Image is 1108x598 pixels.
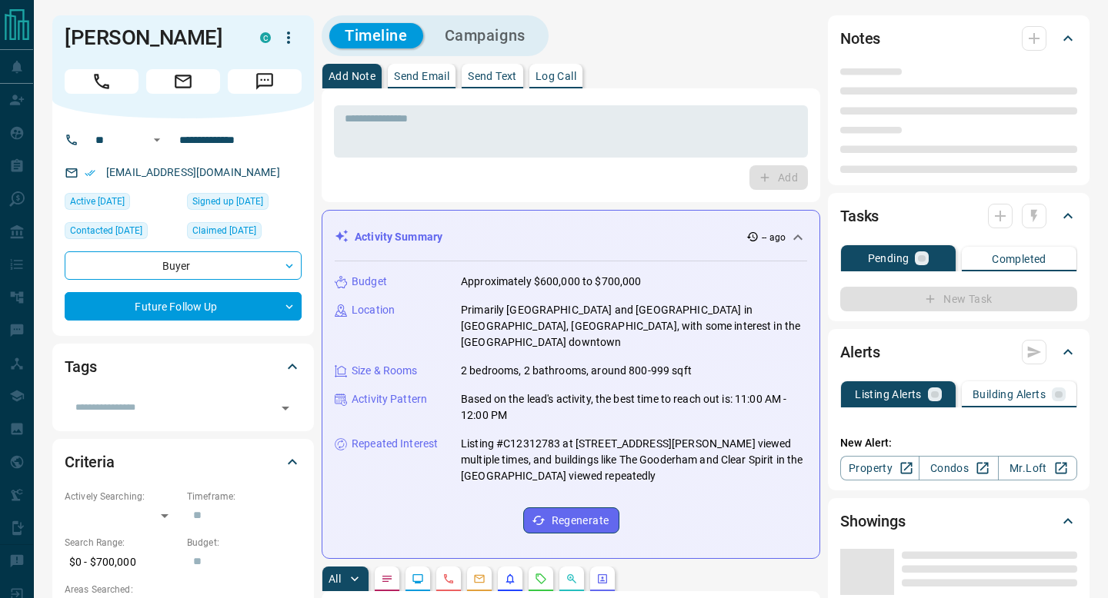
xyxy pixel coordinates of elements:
p: Approximately $600,000 to $700,000 [461,274,641,290]
div: Notes [840,20,1077,57]
p: Budget [352,274,387,290]
div: condos.ca [260,32,271,43]
div: Sun Sep 07 2025 [65,193,179,214]
svg: Notes [381,573,393,585]
p: Timeframe: [187,490,302,503]
div: Buyer [65,251,302,280]
span: Signed up [DATE] [192,194,263,209]
div: Future Follow Up [65,292,302,321]
p: Budget: [187,536,302,550]
p: Building Alerts [973,389,1046,400]
svg: Lead Browsing Activity [412,573,424,585]
button: Open [148,131,166,149]
svg: Calls [442,573,455,585]
h1: [PERSON_NAME] [65,25,237,50]
p: -- ago [762,231,786,244]
p: Activity Pattern [352,391,427,407]
p: Areas Searched: [65,583,302,596]
p: New Alert: [840,435,1077,451]
p: 2 bedrooms, 2 bathrooms, around 800-999 sqft [461,363,692,379]
p: Primarily [GEOGRAPHIC_DATA] and [GEOGRAPHIC_DATA] in [GEOGRAPHIC_DATA], [GEOGRAPHIC_DATA], with s... [461,302,807,350]
p: Add Note [329,71,375,81]
svg: Email Verified [85,168,95,178]
svg: Emails [473,573,486,585]
button: Timeline [329,23,423,48]
div: Showings [840,503,1077,540]
p: Actively Searching: [65,490,179,503]
h2: Showings [840,509,906,533]
button: Regenerate [523,507,619,533]
div: Activity Summary-- ago [335,223,807,251]
div: Mon Jan 20 2025 [187,222,302,244]
svg: Agent Actions [596,573,609,585]
div: Alerts [840,334,1077,370]
span: Email [146,69,220,94]
button: Open [275,397,296,419]
p: Send Text [468,71,517,81]
a: Condos [919,456,998,480]
svg: Opportunities [566,573,578,585]
span: Contacted [DATE] [70,223,142,238]
div: Mon Nov 16 2020 [187,193,302,214]
h2: Criteria [65,450,115,474]
p: Activity Summary [355,229,442,245]
p: Pending [868,253,909,264]
div: Criteria [65,444,302,480]
svg: Requests [535,573,547,585]
span: Call [65,69,138,94]
p: Size & Rooms [352,363,418,379]
p: All [329,573,341,584]
h2: Tags [65,354,96,379]
p: Completed [992,254,1046,264]
p: Search Range: [65,536,179,550]
span: Active [DATE] [70,194,125,209]
p: Location [352,302,395,318]
p: $0 - $700,000 [65,550,179,575]
p: Based on the lead's activity, the best time to reach out is: 11:00 AM - 12:00 PM [461,391,807,424]
button: Campaigns [429,23,541,48]
a: [EMAIL_ADDRESS][DOMAIN_NAME] [106,166,280,178]
span: Message [228,69,302,94]
span: Claimed [DATE] [192,223,256,238]
div: Tasks [840,198,1077,234]
div: Thu Aug 28 2025 [65,222,179,244]
svg: Listing Alerts [504,573,516,585]
p: Listing #C12312783 at [STREET_ADDRESS][PERSON_NAME] viewed multiple times, and buildings like The... [461,436,807,484]
a: Mr.Loft [998,456,1077,480]
h2: Notes [840,26,880,51]
p: Log Call [536,71,576,81]
p: Listing Alerts [855,389,922,400]
h2: Alerts [840,340,880,364]
div: Tags [65,348,302,385]
p: Repeated Interest [352,436,438,452]
h2: Tasks [840,204,879,228]
a: Property [840,456,919,480]
p: Send Email [394,71,449,81]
